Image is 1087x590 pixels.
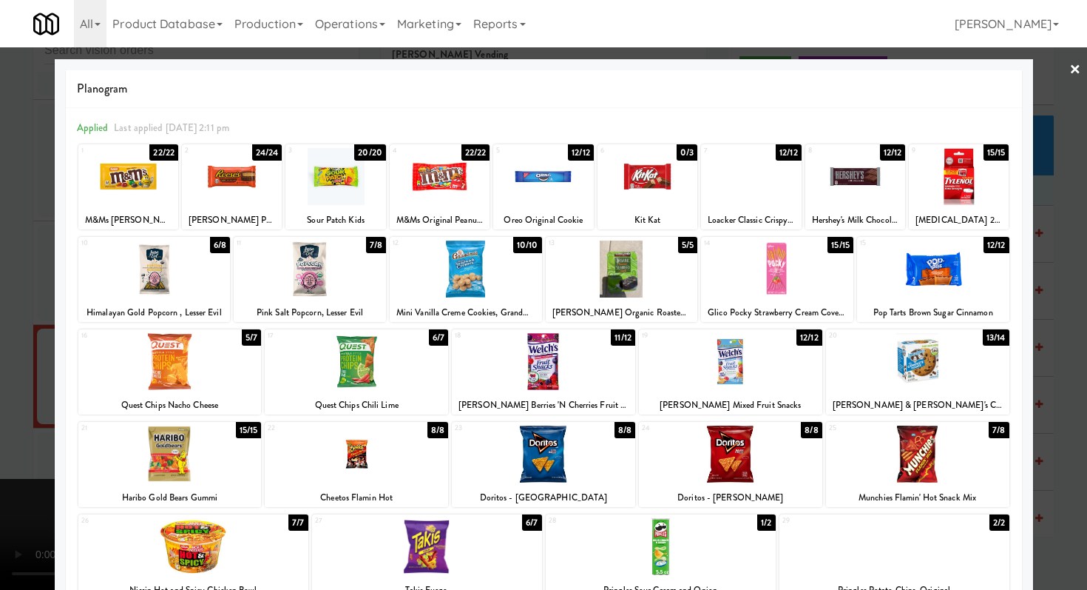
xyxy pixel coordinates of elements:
div: 22/22 [149,144,178,161]
div: Quest Chips Nacho Cheese [78,396,262,415]
div: [PERSON_NAME] & [PERSON_NAME]'s Chocolate Chip Cookie [826,396,1009,415]
div: 2013/14[PERSON_NAME] & [PERSON_NAME]'s Chocolate Chip Cookie [826,329,1009,415]
div: Sour Patch Kids [285,211,385,229]
div: 8 [808,144,856,157]
div: Himalayan Gold Popcorn , Lesser Evil [81,304,228,322]
div: 29 [782,514,895,527]
div: 117/8Pink Salt Popcorn, Lesser Evil [234,237,386,322]
div: Haribo Gold Bears Gummi [78,489,262,507]
div: Loacker Classic Crispy Wafers, Hazelnut [701,211,801,229]
div: 12/12 [983,237,1009,253]
div: Doritos - [PERSON_NAME] [639,489,822,507]
div: Quest Chips Nacho Cheese [81,396,260,415]
div: 5 [496,144,543,157]
div: 15 [860,237,933,249]
div: 12/12 [776,144,802,161]
div: 165/7Quest Chips Nacho Cheese [78,329,262,415]
div: 27 [315,514,427,527]
div: 2 [185,144,232,157]
div: 1811/12[PERSON_NAME] Berries 'N Cherries Fruit Snacks [452,329,635,415]
div: 1912/12[PERSON_NAME] Mixed Fruit Snacks [639,329,822,415]
div: Haribo Gold Bears Gummi [81,489,260,507]
div: [PERSON_NAME] Peanut Butter Cups [184,211,280,229]
div: Oreo Original Cookie [493,211,593,229]
div: 176/7Quest Chips Chili Lime [265,329,448,415]
div: 7/8 [989,422,1009,438]
div: 122/22M&Ms [PERSON_NAME] [78,144,178,229]
div: Sour Patch Kids [288,211,383,229]
div: 22 [268,422,356,435]
img: Micromart [33,11,59,37]
div: 26 [81,514,194,527]
div: 1 [81,144,129,157]
div: 224/24[PERSON_NAME] Peanut Butter Cups [182,144,282,229]
div: 7 [704,144,751,157]
div: Doritos - [GEOGRAPHIC_DATA] [454,489,633,507]
div: 22/22 [461,144,490,161]
div: Loacker Classic Crispy Wafers, Hazelnut [703,211,799,229]
div: Munchies Flamin' Hot Snack Mix [826,489,1009,507]
div: Quest Chips Chili Lime [267,396,446,415]
div: 21 [81,422,170,435]
div: 812/12Hershey's Milk Chocolate Bar [805,144,905,229]
div: 24 [642,422,731,435]
div: Cheetos Flamin Hot [267,489,446,507]
div: Pop Tarts Brown Sugar Cinnamon [857,304,1009,322]
div: Glico Pocky Strawberry Cream Covered Biscuit Sticks [701,304,853,322]
div: Pop Tarts Brown Sugar Cinnamon [859,304,1007,322]
div: 1415/15Glico Pocky Strawberry Cream Covered Biscuit Sticks [701,237,853,322]
div: [PERSON_NAME] Organic Roasted Seaweed [548,304,696,322]
div: 1210/10Mini Vanilla Creme Cookies, Grandma's [390,237,542,322]
div: 25 [829,422,918,435]
div: 20/20 [354,144,386,161]
div: M&Ms Original Peanut Butter [390,211,490,229]
div: 12/12 [880,144,906,161]
div: 24/24 [252,144,282,161]
div: 238/8Doritos - [GEOGRAPHIC_DATA] [452,422,635,507]
div: 9 [912,144,959,157]
div: 14 [704,237,777,249]
div: 248/8Doritos - [PERSON_NAME] [639,422,822,507]
div: 228/8Cheetos Flamin Hot [265,422,448,507]
span: Last applied [DATE] 2:11 pm [114,121,229,135]
div: 257/8Munchies Flamin' Hot Snack Mix [826,422,1009,507]
div: 11 [237,237,310,249]
div: 5/5 [678,237,697,253]
div: 12/12 [796,329,822,346]
div: Kit Kat [597,211,697,229]
div: Mini Vanilla Creme Cookies, Grandma's [392,304,540,322]
div: [PERSON_NAME] Berries 'N Cherries Fruit Snacks [452,396,635,415]
div: 8/8 [427,422,448,438]
div: Mini Vanilla Creme Cookies, Grandma's [390,304,542,322]
div: 23 [455,422,543,435]
div: 422/22M&Ms Original Peanut Butter [390,144,490,229]
div: [PERSON_NAME] Mixed Fruit Snacks [639,396,822,415]
div: M&Ms [PERSON_NAME] [81,211,176,229]
div: 60/3Kit Kat [597,144,697,229]
div: 10 [81,237,155,249]
div: 12/12 [568,144,594,161]
div: Munchies Flamin' Hot Snack Mix [828,489,1007,507]
div: 106/8Himalayan Gold Popcorn , Lesser Evil [78,237,231,322]
div: 13/14 [983,329,1009,346]
div: 6/8 [210,237,230,253]
div: [PERSON_NAME] Peanut Butter Cups [182,211,282,229]
div: 15/15 [236,422,262,438]
div: Pink Salt Popcorn, Lesser Evil [236,304,384,322]
div: 6/7 [522,514,541,531]
div: 2115/15Haribo Gold Bears Gummi [78,422,262,507]
div: 4 [393,144,440,157]
a: × [1069,47,1081,93]
div: [MEDICAL_DATA] 200 mg (6 tablets) [909,211,1009,229]
span: Planogram [77,78,1011,100]
div: Pink Salt Popcorn, Lesser Evil [234,304,386,322]
div: 320/20Sour Patch Kids [285,144,385,229]
div: Kit Kat [600,211,695,229]
div: M&Ms Original Peanut Butter [392,211,487,229]
div: 7/7 [288,514,308,531]
div: 0/3 [677,144,697,161]
div: [MEDICAL_DATA] 200 mg (6 tablets) [911,211,1006,229]
div: 17 [268,329,356,342]
div: 10/10 [513,237,542,253]
div: Quest Chips Chili Lime [265,396,448,415]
